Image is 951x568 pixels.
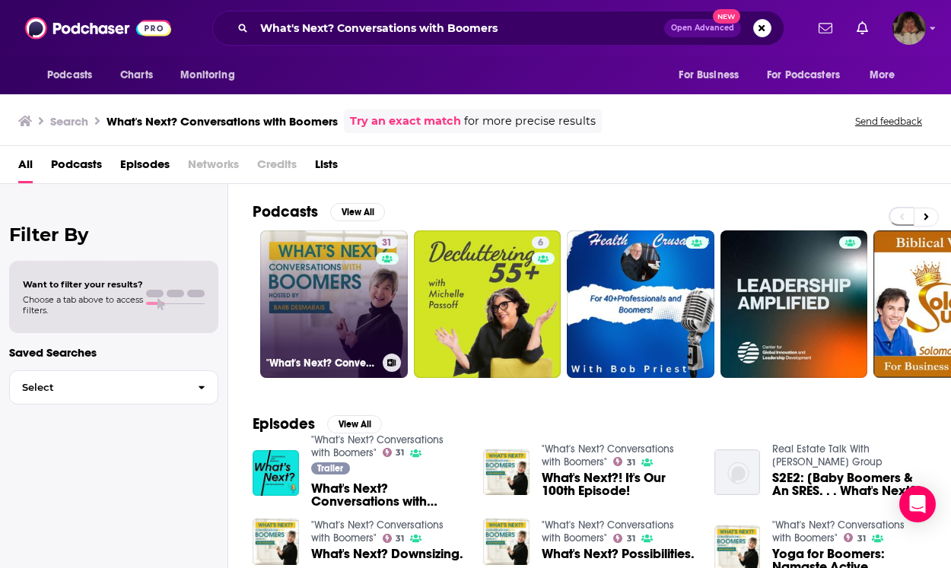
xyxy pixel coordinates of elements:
a: 31 [383,534,405,543]
span: More [870,65,895,86]
a: 31 [844,533,866,542]
button: open menu [37,61,112,90]
span: Open Advanced [671,24,734,32]
a: "What's Next? Conversations with Boomers" [542,519,674,544]
span: Want to filter your results? [23,279,143,290]
a: 6 [414,230,561,378]
span: Choose a tab above to access filters. [23,294,143,316]
h3: Search [50,114,88,129]
button: View All [330,203,385,221]
span: 31 [396,535,404,542]
img: What's Next?! It's Our 100th Episode! [483,449,530,496]
a: 31 [376,236,398,249]
input: Search podcasts, credits, & more... [254,16,664,40]
button: Open AdvancedNew [664,19,741,37]
a: Episodes [120,152,170,183]
a: All [18,152,33,183]
a: 31 [613,534,635,543]
a: 31 [383,448,405,457]
button: open menu [859,61,914,90]
a: 31 [613,457,635,466]
span: For Podcasters [767,65,840,86]
span: 31 [382,236,392,251]
button: open menu [757,61,862,90]
a: Real Estate Talk With Gile Group [772,443,883,468]
button: open menu [170,61,254,90]
img: User Profile [892,11,926,45]
h2: Podcasts [253,202,318,221]
a: "What's Next? Conversations with Boomers" [311,433,444,459]
h3: What's Next? Conversations with Boomers [107,114,338,129]
a: What's Next? Downsizing. [311,547,463,560]
button: Send feedback [851,115,927,128]
button: View All [327,415,382,433]
a: "What's Next? Conversations with Boomers" [311,519,444,544]
a: What's Next?! It's Our 100th Episode! [542,471,696,497]
a: Show notifications dropdown [813,15,838,41]
span: for more precise results [464,113,596,130]
span: For Business [679,65,739,86]
span: Credits [257,152,297,183]
span: Networks [188,152,239,183]
a: PodcastsView All [253,202,385,221]
a: "What's Next? Conversations with Boomers" [542,443,674,468]
button: open menu [668,61,758,90]
span: 31 [396,449,404,456]
span: Select [10,382,186,392]
a: Show notifications dropdown [851,15,874,41]
span: Podcasts [47,65,92,86]
a: Try an exact match [350,113,461,130]
a: What's Next? Possibilities. [542,547,695,560]
span: 31 [627,535,635,542]
span: Trailer [317,464,343,473]
a: 31"What's Next? Conversations with Boomers" [260,230,408,378]
button: Show profile menu [892,11,926,45]
span: 31 [857,535,866,542]
span: 6 [538,236,543,251]
span: Charts [120,65,153,86]
a: 6 [532,236,549,249]
span: 31 [627,459,635,466]
img: What's Next? Possibilities. [483,519,530,565]
span: Monitoring [180,65,234,86]
h3: "What's Next? Conversations with Boomers" [266,357,377,370]
img: S2E2: [Baby Boomers & An SRES. . . What's Next?] [714,449,761,496]
p: Saved Searches [9,345,218,360]
a: What's Next? Conversations with Boomers. [311,482,466,508]
span: Logged in as angelport [892,11,926,45]
span: New [713,9,740,24]
button: Select [9,370,218,405]
a: "What's Next? Conversations with Boomers" [772,519,905,544]
div: Search podcasts, credits, & more... [212,11,784,46]
h2: Filter By [9,224,218,246]
h2: Episodes [253,414,315,433]
a: Charts [110,61,162,90]
a: EpisodesView All [253,414,382,433]
img: What's Next? Downsizing. [253,519,299,565]
a: Lists [315,152,338,183]
a: Podcasts [51,152,102,183]
a: S2E2: [Baby Boomers & An SRES. . . What's Next?] [772,471,927,497]
img: Podchaser - Follow, Share and Rate Podcasts [25,14,171,43]
div: Open Intercom Messenger [899,486,936,522]
img: What's Next? Conversations with Boomers. [253,450,299,497]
